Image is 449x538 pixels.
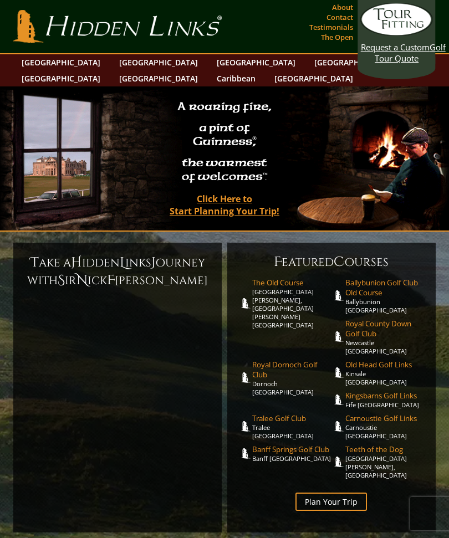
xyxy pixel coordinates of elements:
[159,189,290,221] a: Click Here toStart Planning Your Trip!
[16,70,106,86] a: [GEOGRAPHIC_DATA]
[295,493,367,511] a: Plan Your Trip
[252,444,331,454] span: Banff Springs Golf Club
[345,278,425,314] a: Ballybunion Golf Club Old CourseBallybunion [GEOGRAPHIC_DATA]
[309,54,399,70] a: [GEOGRAPHIC_DATA]
[345,444,425,454] span: Teeth of the Dog
[361,3,433,64] a: Request a CustomGolf Tour Quote
[324,9,356,25] a: Contact
[307,19,356,35] a: Testimonials
[345,278,425,298] span: Ballybunion Golf Club Old Course
[345,319,425,355] a: Royal County Down Golf ClubNewcastle [GEOGRAPHIC_DATA]
[16,54,106,70] a: [GEOGRAPHIC_DATA]
[252,278,331,329] a: The Old Course[GEOGRAPHIC_DATA][PERSON_NAME], [GEOGRAPHIC_DATA][PERSON_NAME] [GEOGRAPHIC_DATA]
[30,254,39,271] span: T
[361,42,430,53] span: Request a Custom
[151,254,156,271] span: J
[252,278,331,288] span: The Old Course
[58,271,65,289] span: S
[238,253,425,271] h6: eatured ourses
[345,319,425,339] span: Royal County Down Golf Club
[345,444,425,479] a: Teeth of the Dog[GEOGRAPHIC_DATA][PERSON_NAME], [GEOGRAPHIC_DATA]
[318,29,356,45] a: The Open
[71,254,82,271] span: H
[107,271,115,289] span: F
[120,254,125,271] span: L
[211,70,261,86] a: Caribbean
[252,360,331,396] a: Royal Dornoch Golf ClubDornoch [GEOGRAPHIC_DATA]
[114,70,203,86] a: [GEOGRAPHIC_DATA]
[269,70,359,86] a: [GEOGRAPHIC_DATA]
[274,253,282,271] span: F
[345,360,425,386] a: Old Head Golf LinksKinsale [GEOGRAPHIC_DATA]
[345,413,425,423] span: Carnoustie Golf Links
[334,253,345,271] span: C
[211,54,301,70] a: [GEOGRAPHIC_DATA]
[345,391,425,401] span: Kingsbarns Golf Links
[114,54,203,70] a: [GEOGRAPHIC_DATA]
[345,391,425,409] a: Kingsbarns Golf LinksFife [GEOGRAPHIC_DATA]
[345,413,425,440] a: Carnoustie Golf LinksCarnoustie [GEOGRAPHIC_DATA]
[252,413,331,440] a: Tralee Golf ClubTralee [GEOGRAPHIC_DATA]
[252,360,331,380] span: Royal Dornoch Golf Club
[172,96,277,189] h2: A roaring fire, a pint of Guinness , the warmest of welcomes™.
[24,254,211,289] h6: ake a idden inks ourney with ir ick [PERSON_NAME]
[252,413,331,423] span: Tralee Golf Club
[252,444,331,463] a: Banff Springs Golf ClubBanff [GEOGRAPHIC_DATA]
[345,360,425,370] span: Old Head Golf Links
[76,271,88,289] span: N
